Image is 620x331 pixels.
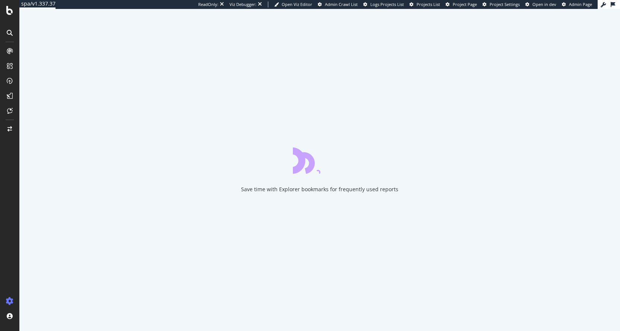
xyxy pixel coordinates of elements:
span: Projects List [417,1,440,7]
a: Open Viz Editor [274,1,312,7]
div: Viz Debugger: [230,1,256,7]
a: Open in dev [525,1,556,7]
a: Project Page [446,1,477,7]
div: animation [293,147,347,174]
span: Open Viz Editor [282,1,312,7]
span: Project Page [453,1,477,7]
a: Admin Crawl List [318,1,358,7]
a: Admin Page [562,1,592,7]
span: Admin Crawl List [325,1,358,7]
span: Logs Projects List [370,1,404,7]
a: Projects List [409,1,440,7]
span: Open in dev [532,1,556,7]
div: ReadOnly: [198,1,218,7]
a: Project Settings [483,1,520,7]
span: Project Settings [490,1,520,7]
span: Admin Page [569,1,592,7]
div: Save time with Explorer bookmarks for frequently used reports [241,186,398,193]
a: Logs Projects List [363,1,404,7]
